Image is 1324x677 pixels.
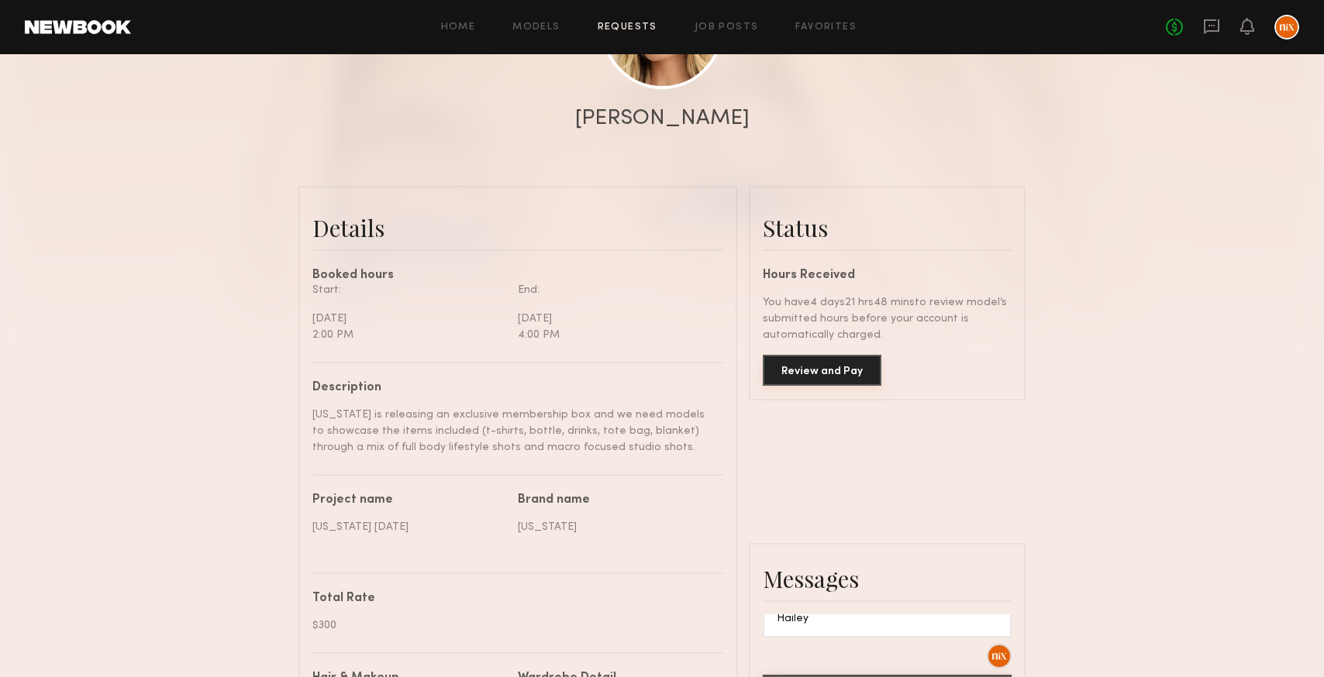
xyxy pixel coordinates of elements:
[598,22,657,33] a: Requests
[312,327,506,343] div: 2:00 PM
[695,22,759,33] a: Job Posts
[763,355,881,386] button: Review and Pay
[763,270,1012,282] div: Hours Received
[312,407,712,455] div: [US_STATE] is releasing an exclusive membership box and we need models to showcase the items incl...
[518,311,712,327] div: [DATE]
[312,382,712,394] div: Description
[312,617,712,634] div: $300
[518,519,712,535] div: [US_STATE]
[441,22,476,33] a: Home
[575,108,750,129] div: [PERSON_NAME]
[312,311,506,327] div: [DATE]
[763,294,1012,343] div: You have 4 days 21 hrs 48 mins to review model’s submitted hours before your account is automatic...
[763,563,1012,594] div: Messages
[512,22,560,33] a: Models
[312,593,712,605] div: Total Rate
[312,282,506,298] div: Start:
[312,519,506,535] div: [US_STATE] [DATE]
[763,212,1012,243] div: Status
[518,282,712,298] div: End:
[312,270,723,282] div: Booked hours
[312,494,506,507] div: Project name
[795,22,857,33] a: Favorites
[312,212,723,243] div: Details
[518,327,712,343] div: 4:00 PM
[518,494,712,507] div: Brand name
